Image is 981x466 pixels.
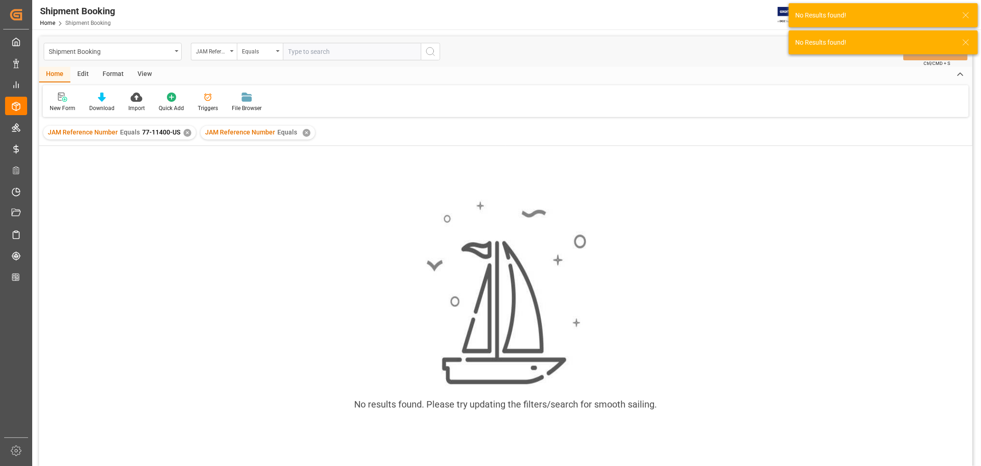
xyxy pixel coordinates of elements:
[778,7,809,23] img: Exertis%20JAM%20-%20Email%20Logo.jpg_1722504956.jpg
[48,128,118,136] span: JAM Reference Number
[120,128,140,136] span: Equals
[131,67,159,82] div: View
[96,67,131,82] div: Format
[795,11,953,20] div: No Results found!
[40,4,115,18] div: Shipment Booking
[49,45,172,57] div: Shipment Booking
[232,104,262,112] div: File Browser
[70,67,96,82] div: Edit
[89,104,115,112] div: Download
[40,20,55,26] a: Home
[39,67,70,82] div: Home
[795,38,953,47] div: No Results found!
[242,45,273,56] div: Equals
[425,200,586,386] img: smooth_sailing.jpeg
[128,104,145,112] div: Import
[184,129,191,137] div: ✕
[44,43,182,60] button: open menu
[237,43,283,60] button: open menu
[924,60,950,67] span: Ctrl/CMD + S
[283,43,421,60] input: Type to search
[142,128,180,136] span: 77-11400-US
[191,43,237,60] button: open menu
[196,45,227,56] div: JAM Reference Number
[355,397,657,411] div: No results found. Please try updating the filters/search for smooth sailing.
[421,43,440,60] button: search button
[205,128,275,136] span: JAM Reference Number
[303,129,310,137] div: ✕
[50,104,75,112] div: New Form
[159,104,184,112] div: Quick Add
[277,128,297,136] span: Equals
[198,104,218,112] div: Triggers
